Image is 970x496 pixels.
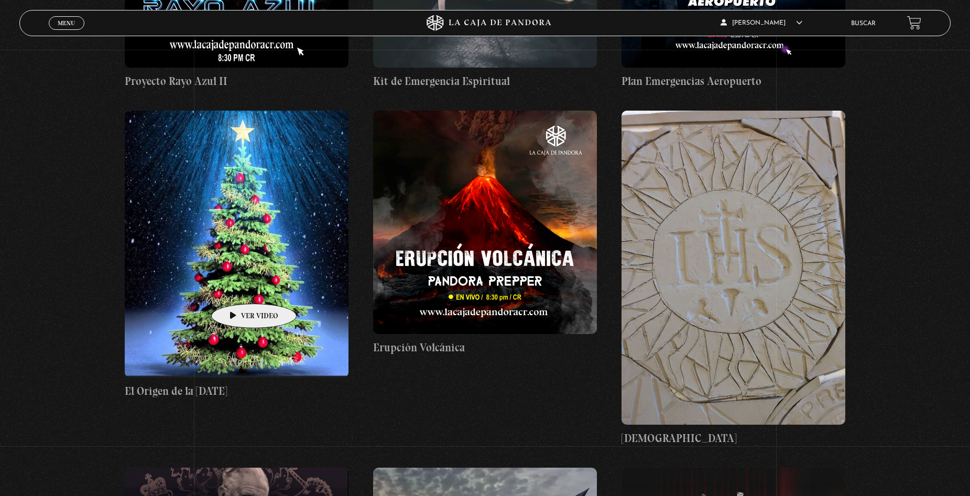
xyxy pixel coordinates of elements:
h4: Proyecto Rayo Azul II [125,73,348,90]
a: View your shopping cart [907,16,921,30]
h4: [DEMOGRAPHIC_DATA] [622,430,845,447]
span: Cerrar [54,29,79,36]
a: Erupción Volcánica [373,111,596,356]
h4: Erupción Volcánica [373,339,596,356]
a: El Origen de la [DATE] [125,111,348,399]
a: Buscar [851,20,876,27]
span: [PERSON_NAME] [721,20,802,26]
h4: Kit de Emergencia Espiritual [373,73,596,90]
a: [DEMOGRAPHIC_DATA] [622,111,845,447]
h4: El Origen de la [DATE] [125,383,348,400]
h4: Plan Emergencias Aeropuerto [622,73,845,90]
span: Menu [58,20,75,26]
